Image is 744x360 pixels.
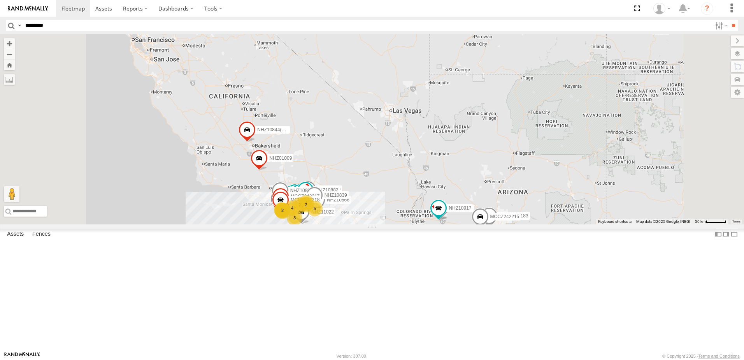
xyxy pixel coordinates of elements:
label: Fences [28,229,54,240]
span: MCCZ242183 [499,214,528,219]
span: NHZ01009 [269,155,292,161]
label: Search Filter Options [712,20,729,31]
span: NHZ10844(Disabled) [257,127,301,132]
button: Zoom out [4,49,15,60]
span: 50 km [695,219,706,224]
div: 7 [292,197,308,213]
label: Dock Summary Table to the Right [722,229,730,240]
div: 4 [298,195,314,211]
span: NHZ10839 [325,193,347,198]
i: ? [701,2,713,15]
div: 5 [307,201,323,216]
img: rand-logo.svg [8,6,48,11]
span: NHZ11022 [311,209,334,215]
div: 2 [298,197,314,212]
a: Visit our Website [4,352,40,360]
a: Terms (opens in new tab) [732,220,740,223]
button: Keyboard shortcuts [598,219,632,224]
span: NHZ10917 [449,205,471,211]
label: Assets [3,229,28,240]
label: Hide Summary Table [730,229,738,240]
div: Zulema McIntosch [651,3,673,14]
span: NHZ10908 [290,188,313,193]
span: MCCZ242218 [291,198,320,203]
button: Zoom Home [4,60,15,70]
button: Map Scale: 50 km per 48 pixels [693,219,728,224]
label: Measure [4,74,15,85]
button: Zoom in [4,38,15,49]
div: © Copyright 2025 - [662,354,740,358]
div: 4 [284,200,300,216]
label: Map Settings [731,87,744,98]
span: MCCZ242217 [291,194,320,199]
div: 2 [274,202,290,218]
label: Search Query [16,20,23,31]
a: Terms and Conditions [698,354,740,358]
div: 3 [287,210,302,226]
label: Dock Summary Table to the Left [714,229,722,240]
span: NHZ10866 [327,197,349,203]
span: NHZ10882 [316,188,338,193]
span: MCCZ242215 [490,214,519,220]
span: Map data ©2025 Google, INEGI [636,219,690,224]
div: 2 [275,203,290,218]
div: Version: 307.00 [337,354,366,358]
button: Drag Pegman onto the map to open Street View [4,186,19,202]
